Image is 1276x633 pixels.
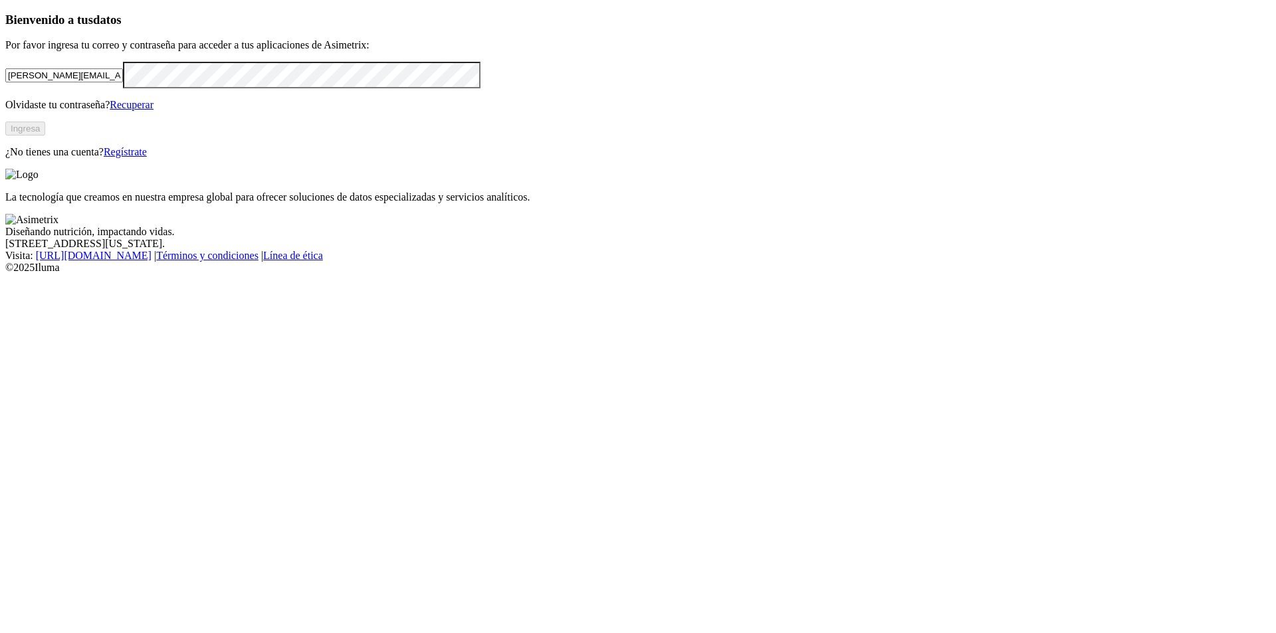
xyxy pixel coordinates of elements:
[5,68,123,82] input: Tu correo
[5,262,1271,274] div: © 2025 Iluma
[156,250,259,261] a: Términos y condiciones
[110,99,154,110] a: Recuperar
[5,13,1271,27] h3: Bienvenido a tus
[263,250,323,261] a: Línea de ética
[5,226,1271,238] div: Diseñando nutrición, impactando vidas.
[5,99,1271,111] p: Olvidaste tu contraseña?
[5,39,1271,51] p: Por favor ingresa tu correo y contraseña para acceder a tus aplicaciones de Asimetrix:
[36,250,152,261] a: [URL][DOMAIN_NAME]
[5,191,1271,203] p: La tecnología que creamos en nuestra empresa global para ofrecer soluciones de datos especializad...
[93,13,122,27] span: datos
[5,169,39,181] img: Logo
[5,214,58,226] img: Asimetrix
[5,146,1271,158] p: ¿No tienes una cuenta?
[5,122,45,136] button: Ingresa
[5,238,1271,250] div: [STREET_ADDRESS][US_STATE].
[104,146,147,157] a: Regístrate
[5,250,1271,262] div: Visita : | |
